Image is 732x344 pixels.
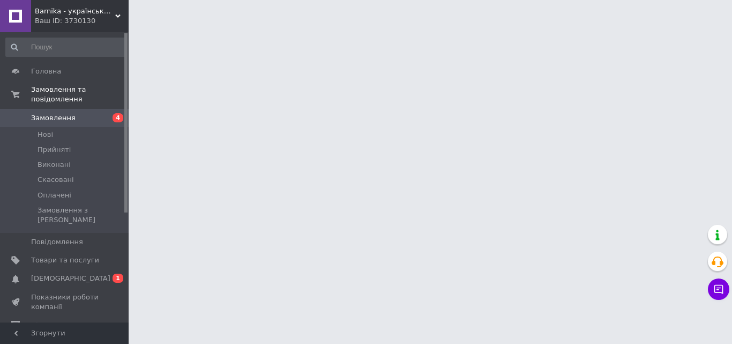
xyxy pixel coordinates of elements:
button: Чат з покупцем [708,279,729,300]
span: Виконані [38,160,71,170]
span: Замовлення та повідомлення [31,85,129,104]
div: Ваш ID: 3730130 [35,16,129,26]
input: Пошук [5,38,126,57]
span: Скасовані [38,175,74,185]
span: Повідомлення [31,237,83,247]
span: Нові [38,130,53,140]
span: [DEMOGRAPHIC_DATA] [31,274,110,283]
span: Оплачені [38,191,71,200]
span: Головна [31,67,61,76]
span: 4 [113,113,123,122]
span: Товари та послуги [31,255,99,265]
span: Показники роботи компанії [31,292,99,312]
span: Замовлення [31,113,76,123]
span: Замовлення з [PERSON_NAME] [38,206,125,225]
span: Прийняті [38,145,71,155]
span: 1 [113,274,123,283]
span: Відгуки [31,320,59,330]
span: Barnika - український інтернет-магазин [35,6,115,16]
